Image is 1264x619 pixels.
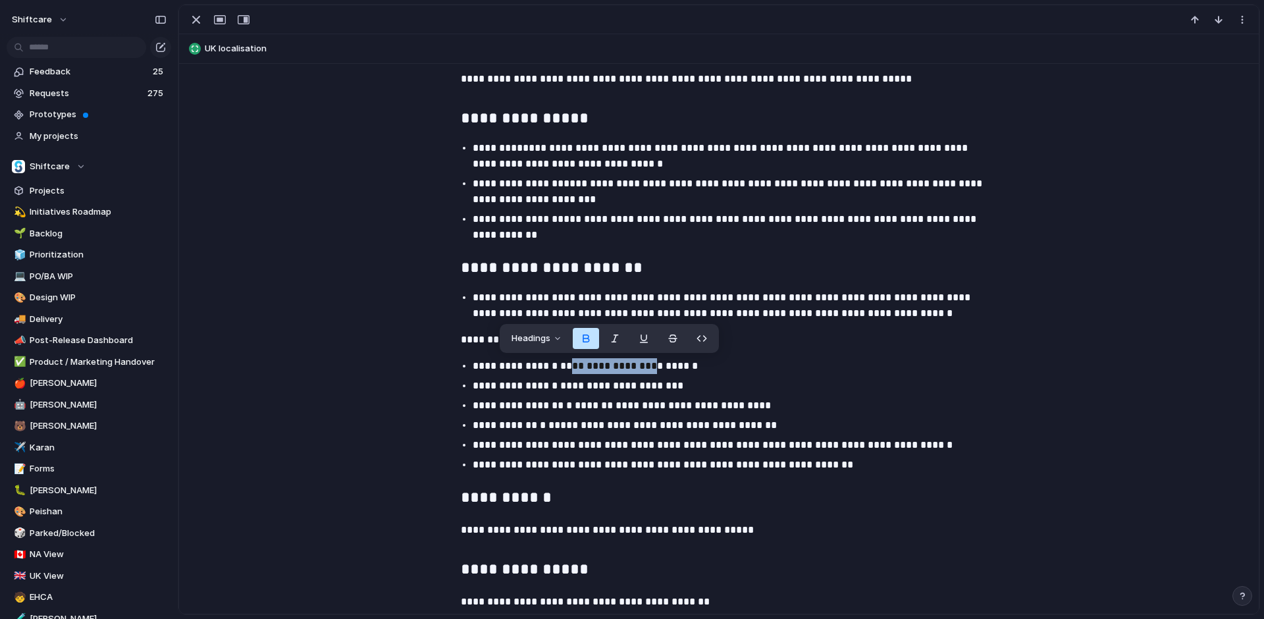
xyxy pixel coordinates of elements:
a: 🐻[PERSON_NAME] [7,416,171,436]
button: Shiftcare [7,157,171,176]
span: Initiatives Roadmap [30,205,167,219]
button: 📝 [12,462,25,475]
a: 🎨Design WIP [7,288,171,308]
div: ✈️ [14,440,23,455]
span: Requests [30,87,144,100]
span: Post-Release Dashboard [30,334,167,347]
span: Design WIP [30,291,167,304]
a: 🚚Delivery [7,309,171,329]
span: Product / Marketing Handover [30,356,167,369]
a: 🇬🇧UK View [7,566,171,586]
span: Forms [30,462,167,475]
a: Feedback25 [7,62,171,82]
span: UK View [30,570,167,583]
span: Peishan [30,505,167,518]
span: Prototypes [30,108,167,121]
button: ✈️ [12,441,25,454]
button: 🤖 [12,398,25,412]
span: Headings [512,332,550,345]
div: 🎨 [14,504,23,520]
a: 🇨🇦NA View [7,545,171,564]
a: 🎨Peishan [7,502,171,522]
span: [PERSON_NAME] [30,398,167,412]
span: PO/BA WIP [30,270,167,283]
button: Headings [504,328,570,349]
a: Prototypes [7,105,171,124]
div: 💻 [14,269,23,284]
span: Projects [30,184,167,198]
div: 🎲 [14,525,23,541]
span: Prioritization [30,248,167,261]
div: 📣 [14,333,23,348]
a: 📣Post-Release Dashboard [7,331,171,350]
div: 🐛 [14,483,23,498]
a: 🤖[PERSON_NAME] [7,395,171,415]
span: Backlog [30,227,167,240]
a: ✅Product / Marketing Handover [7,352,171,372]
button: shiftcare [6,9,75,30]
button: ✅ [12,356,25,369]
a: 💻PO/BA WIP [7,267,171,286]
div: 📝 [14,462,23,477]
div: 🍎 [14,376,23,391]
a: 🎲Parked/Blocked [7,524,171,543]
a: 💫Initiatives Roadmap [7,202,171,222]
div: ✅ [14,354,23,369]
a: 🍎[PERSON_NAME] [7,373,171,393]
div: 🚚 [14,311,23,327]
div: 🇨🇦 [14,547,23,562]
a: Projects [7,181,171,201]
button: 💻 [12,270,25,283]
button: 🐛 [12,484,25,497]
button: 🍎 [12,377,25,390]
span: [PERSON_NAME] [30,419,167,433]
div: 🌱 [14,226,23,241]
a: 🌱Backlog [7,224,171,244]
span: NA View [30,548,167,561]
a: 🧒EHCA [7,587,171,607]
span: Shiftcare [30,160,70,173]
div: 🧊 [14,248,23,263]
button: 🌱 [12,227,25,240]
a: 🐛[PERSON_NAME] [7,481,171,500]
button: 🧊 [12,248,25,261]
span: UK localisation [205,42,1253,55]
button: 🎲 [12,527,25,540]
button: 🧒 [12,591,25,604]
button: 🇬🇧 [12,570,25,583]
div: 🎨 [14,290,23,306]
a: 📝Forms [7,459,171,479]
button: 🚚 [12,313,25,326]
a: ✈️Karan [7,438,171,458]
button: 🎨 [12,505,25,518]
span: My projects [30,130,167,143]
span: Parked/Blocked [30,527,167,540]
span: EHCA [30,591,167,604]
span: Delivery [30,313,167,326]
button: 💫 [12,205,25,219]
div: 🐻 [14,419,23,434]
button: 🇨🇦 [12,548,25,561]
span: Feedback [30,65,149,78]
div: 💫 [14,205,23,220]
a: 🧊Prioritization [7,245,171,265]
button: 📣 [12,334,25,347]
div: 🤖 [14,397,23,412]
span: shiftcare [12,13,52,26]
